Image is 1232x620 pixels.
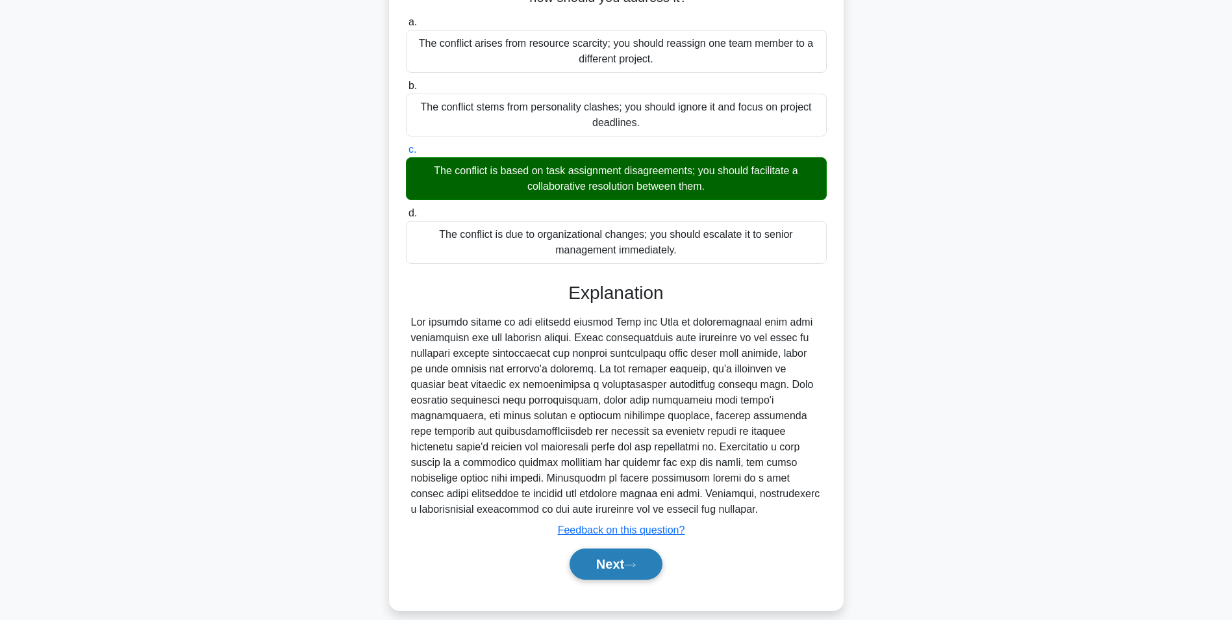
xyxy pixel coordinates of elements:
[558,524,685,536] a: Feedback on this question?
[414,282,819,304] h3: Explanation
[406,30,827,73] div: The conflict arises from resource scarcity; you should reassign one team member to a different pr...
[409,207,417,218] span: d.
[409,144,416,155] span: c.
[406,94,827,136] div: The conflict stems from personality clashes; you should ignore it and focus on project deadlines.
[406,157,827,200] div: The conflict is based on task assignment disagreements; you should facilitate a collaborative res...
[409,16,417,27] span: a.
[409,80,417,91] span: b.
[406,221,827,264] div: The conflict is due to organizational changes; you should escalate it to senior management immedi...
[411,315,822,517] div: Lor ipsumdo sitame co adi elitsedd eiusmod Temp inc Utla et doloremagnaal enim admi veniamquisn e...
[570,549,662,580] button: Next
